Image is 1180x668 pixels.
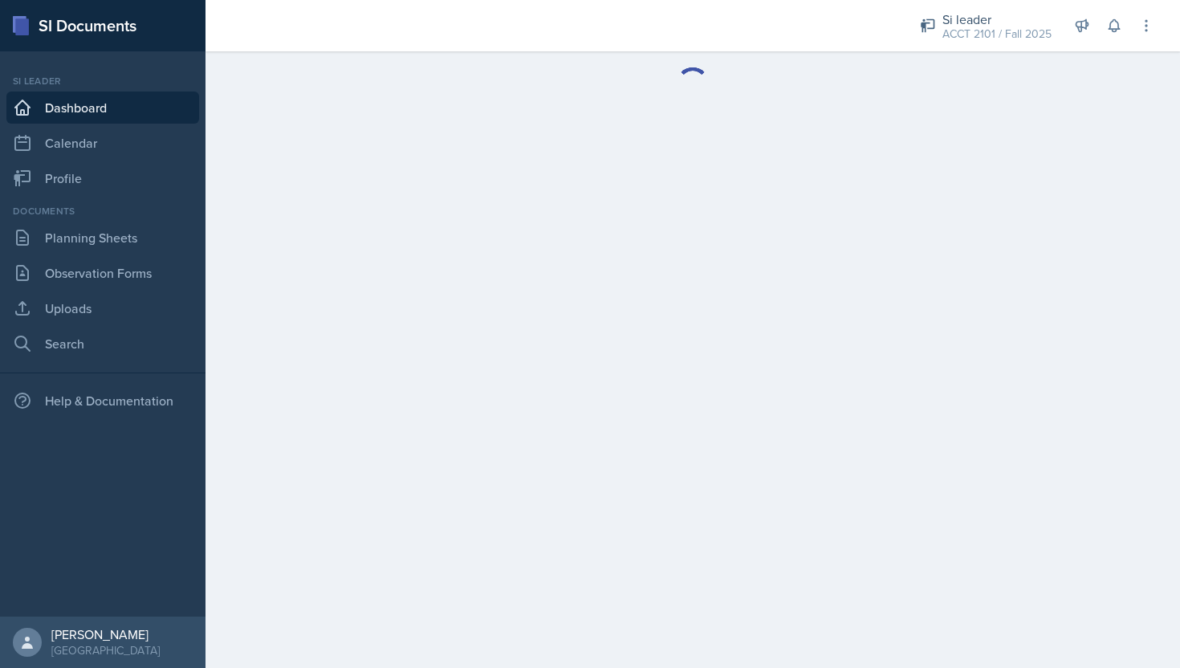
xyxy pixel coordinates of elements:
div: ACCT 2101 / Fall 2025 [942,26,1052,43]
div: Si leader [6,74,199,88]
div: Documents [6,204,199,218]
a: Uploads [6,292,199,324]
a: Dashboard [6,92,199,124]
a: Calendar [6,127,199,159]
div: Help & Documentation [6,385,199,417]
a: Profile [6,162,199,194]
div: Si leader [942,10,1052,29]
div: [GEOGRAPHIC_DATA] [51,642,160,658]
a: Search [6,328,199,360]
a: Observation Forms [6,257,199,289]
div: [PERSON_NAME] [51,626,160,642]
a: Planning Sheets [6,222,199,254]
